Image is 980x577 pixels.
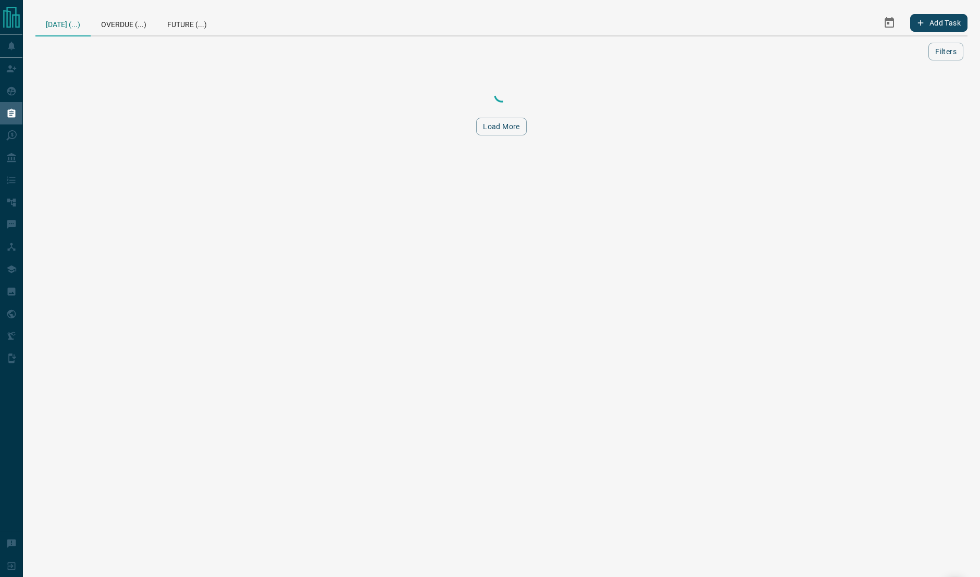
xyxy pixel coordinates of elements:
[910,14,967,32] button: Add Task
[450,84,554,105] div: Loading
[928,43,963,60] button: Filters
[476,118,527,135] button: Load More
[35,10,91,36] div: [DATE] (...)
[877,10,902,35] button: Select Date Range
[157,10,217,35] div: Future (...)
[91,10,157,35] div: Overdue (...)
